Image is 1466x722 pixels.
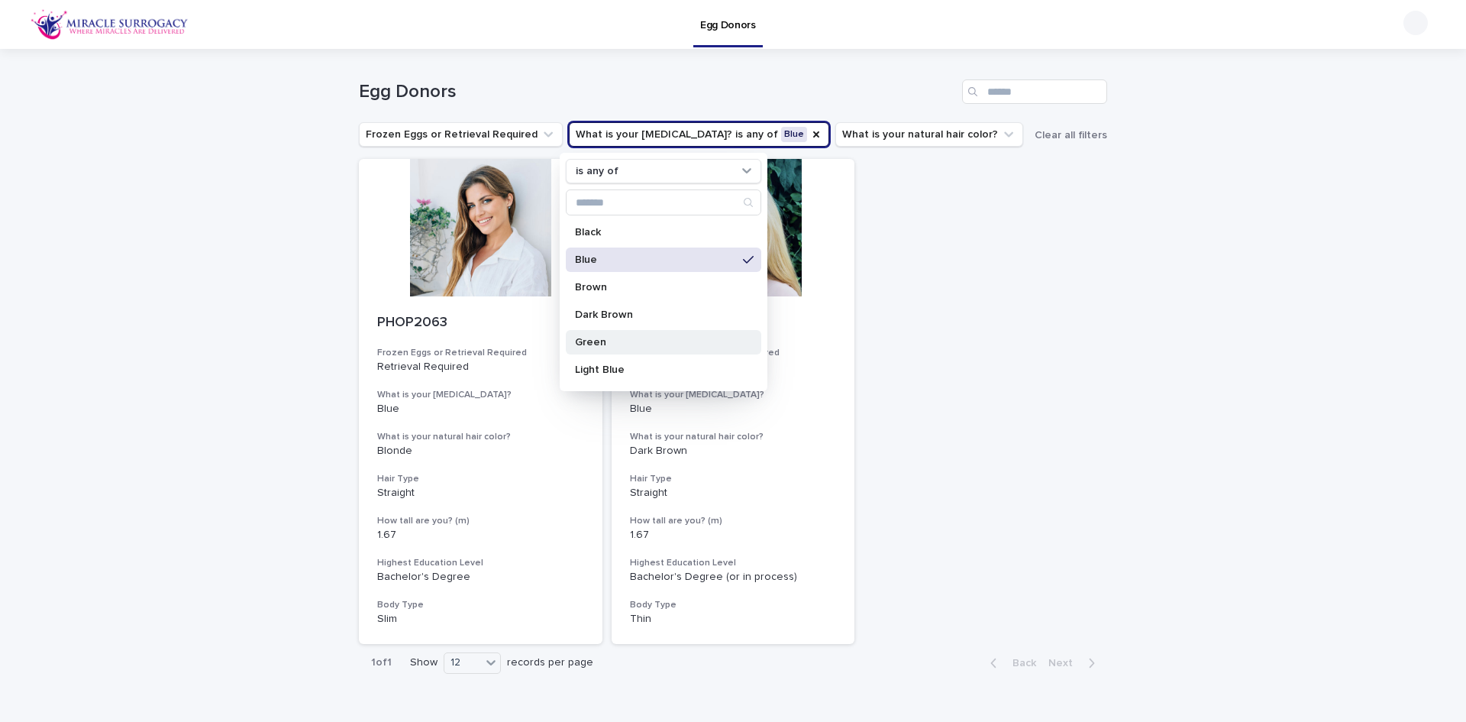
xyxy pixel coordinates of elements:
[359,159,602,644] a: PHOP2063Frozen Eggs or Retrieval RequiredRetrieval RequiredWhat is your [MEDICAL_DATA]?BlueWhat i...
[1042,656,1107,670] button: Next
[575,337,737,348] p: Green
[630,529,837,542] p: 1.67
[575,282,737,293] p: Brown
[377,445,584,458] p: Blonde
[377,431,584,443] h3: What is your natural hair color?
[630,515,837,527] h3: How tall are you? (m)
[377,529,584,542] p: 1.67
[377,613,584,626] p: Slim
[835,122,1023,147] button: What is your natural hair color?
[377,487,584,500] p: Straight
[377,515,584,527] h3: How tall are you? (m)
[377,389,584,401] h3: What is your [MEDICAL_DATA]?
[630,389,837,401] h3: What is your [MEDICAL_DATA]?
[1048,658,1082,669] span: Next
[377,557,584,569] h3: Highest Education Level
[575,309,737,320] p: Dark Brown
[566,189,761,215] div: Search
[444,655,481,671] div: 12
[630,613,837,626] p: Thin
[575,227,737,238] p: Black
[962,79,1107,104] input: Search
[630,473,837,485] h3: Hair Type
[575,364,737,375] p: Light Blue
[630,599,837,611] h3: Body Type
[31,9,189,40] img: OiFFDOGZQuirLhrlO1ag
[507,656,593,669] p: records per page
[359,81,956,103] h1: Egg Donors
[630,571,837,584] p: Bachelor's Degree (or in process)
[630,487,837,500] p: Straight
[377,473,584,485] h3: Hair Type
[377,599,584,611] h3: Body Type
[377,315,584,332] p: PHOP2063
[630,431,837,443] h3: What is your natural hair color?
[567,190,760,215] input: Search
[630,445,837,458] p: Dark Brown
[1028,124,1107,147] button: Clear all filters
[630,557,837,569] h3: Highest Education Level
[377,347,584,359] h3: Frozen Eggs or Retrieval Required
[377,361,584,374] p: Retrieval Required
[359,644,404,682] p: 1 of 1
[410,656,438,669] p: Show
[377,403,584,416] p: Blue
[359,122,563,147] button: Frozen Eggs or Retrieval Required
[978,656,1042,670] button: Back
[612,159,855,644] a: PCDMX482Frozen Eggs or Retrieval RequiredRetrieval RequiredWhat is your [MEDICAL_DATA]?BlueWhat i...
[575,254,737,265] p: Blue
[576,165,618,178] p: is any of
[377,571,584,584] p: Bachelor's Degree
[630,403,837,416] p: Blue
[1035,130,1107,141] span: Clear all filters
[569,122,829,147] button: What is your eye color?
[1003,658,1036,669] span: Back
